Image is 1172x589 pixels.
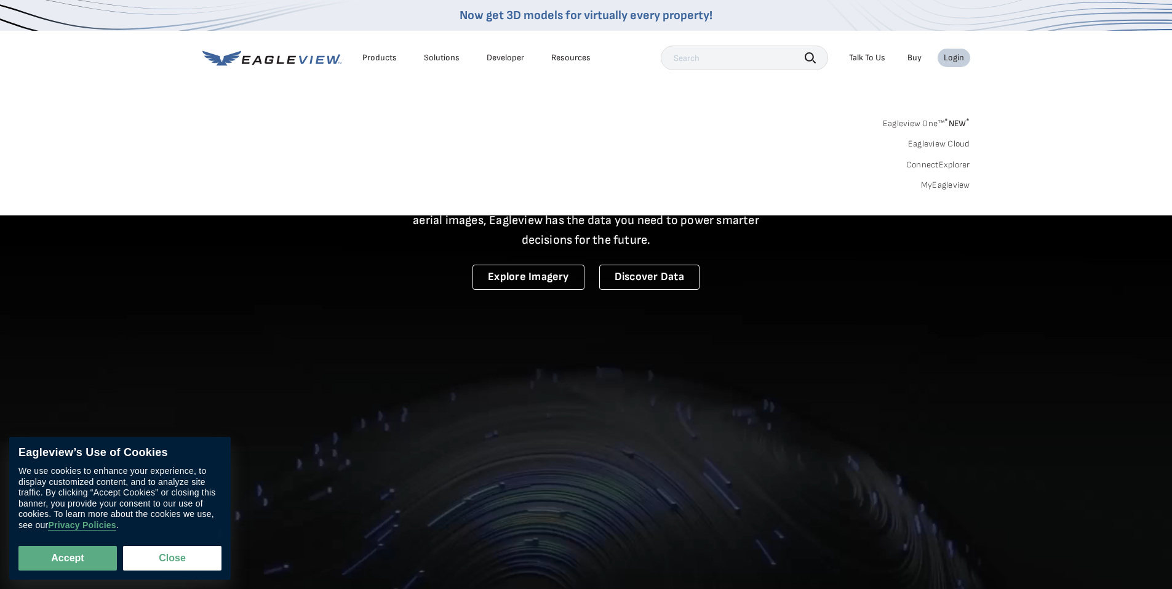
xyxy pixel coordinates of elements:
a: Eagleview One™*NEW* [883,114,970,129]
a: Privacy Policies [48,520,116,531]
a: Buy [907,52,922,63]
input: Search [661,46,828,70]
a: Eagleview Cloud [908,138,970,150]
a: ConnectExplorer [906,159,970,170]
a: MyEagleview [921,180,970,191]
a: Developer [487,52,524,63]
span: NEW [944,118,970,129]
div: Eagleview’s Use of Cookies [18,446,221,460]
a: Explore Imagery [472,265,584,290]
div: Login [944,52,964,63]
p: A new era starts here. Built on more than 3.5 billion high-resolution aerial images, Eagleview ha... [398,191,775,250]
button: Close [123,546,221,571]
button: Accept [18,546,117,571]
a: Now get 3D models for virtually every property! [460,8,712,23]
div: Resources [551,52,591,63]
div: Products [362,52,397,63]
div: Talk To Us [849,52,885,63]
div: Solutions [424,52,460,63]
a: Discover Data [599,265,700,290]
div: We use cookies to enhance your experience, to display customized content, and to analyze site tra... [18,466,221,531]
